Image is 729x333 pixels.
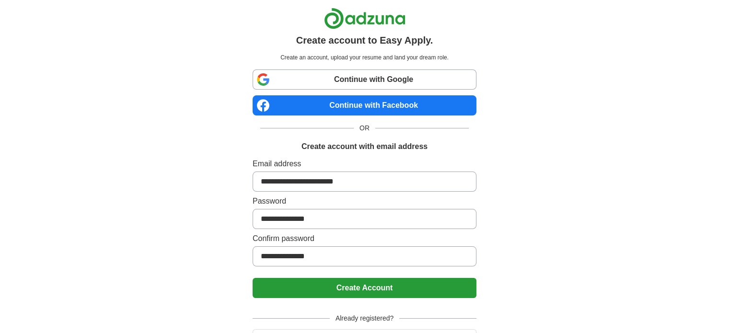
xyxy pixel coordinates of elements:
label: Email address [253,158,476,170]
h1: Create account to Easy Apply. [296,33,433,47]
span: Already registered? [330,313,399,323]
span: OR [354,123,375,133]
p: Create an account, upload your resume and land your dream role. [255,53,474,62]
label: Password [253,195,476,207]
button: Create Account [253,278,476,298]
img: Adzuna logo [324,8,405,29]
a: Continue with Google [253,69,476,90]
label: Confirm password [253,233,476,244]
a: Continue with Facebook [253,95,476,115]
h1: Create account with email address [301,141,428,152]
